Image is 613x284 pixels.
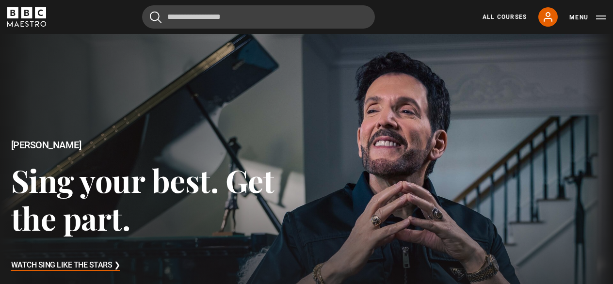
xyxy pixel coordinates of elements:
button: Toggle navigation [569,13,606,22]
a: All Courses [483,13,527,21]
button: Submit the search query [150,11,161,23]
svg: BBC Maestro [7,7,46,27]
input: Search [142,5,375,29]
h2: [PERSON_NAME] [11,140,307,151]
h3: Watch Sing Like the Stars ❯ [11,258,120,273]
h3: Sing your best. Get the part. [11,161,307,237]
